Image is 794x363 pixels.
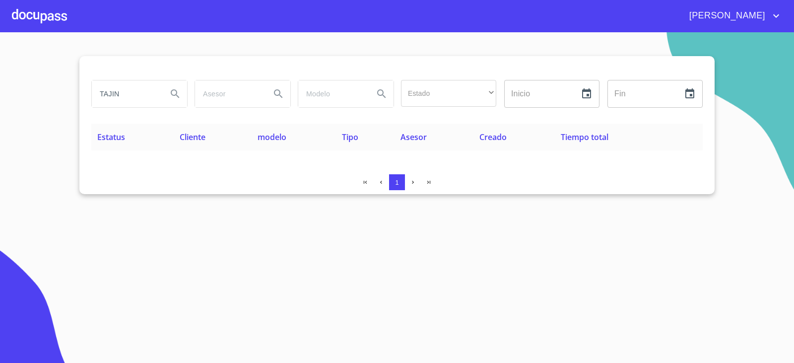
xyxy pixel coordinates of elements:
button: Search [266,82,290,106]
button: account of current user [682,8,782,24]
button: 1 [389,174,405,190]
button: Search [163,82,187,106]
span: 1 [395,179,398,186]
input: search [298,80,366,107]
span: Tiempo total [561,132,608,143]
span: modelo [258,132,286,143]
div: ​ [401,80,496,107]
button: Search [370,82,394,106]
span: Creado [479,132,507,143]
input: search [195,80,263,107]
span: [PERSON_NAME] [682,8,770,24]
span: Cliente [180,132,205,143]
span: Asesor [400,132,427,143]
span: Estatus [97,132,125,143]
span: Tipo [342,132,358,143]
input: search [92,80,159,107]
